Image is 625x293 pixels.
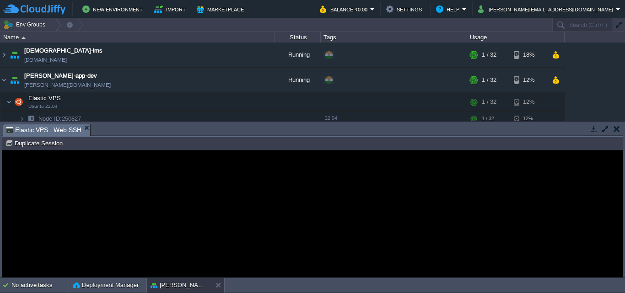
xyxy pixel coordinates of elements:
img: AMDAwAAAACH5BAEAAAAALAAAAAABAAEAAAICRAEAOw== [0,68,8,92]
div: Status [275,32,320,43]
button: Help [436,4,462,15]
button: New Environment [82,4,145,15]
div: 12% [514,68,544,92]
div: Usage [468,32,564,43]
img: AMDAwAAAACH5BAEAAAAALAAAAAABAAEAAAICRAEAOw== [6,93,12,111]
div: 12% [514,93,544,111]
a: [PERSON_NAME]-app-dev [24,71,97,80]
div: Name [1,32,275,43]
span: 22.04 [325,115,337,121]
div: 1 / 32 [482,93,496,111]
img: AMDAwAAAACH5BAEAAAAALAAAAAABAAEAAAICRAEAOw== [19,112,25,126]
span: 250827 [38,115,82,123]
img: AMDAwAAAACH5BAEAAAAALAAAAAABAAEAAAICRAEAOw== [25,112,38,126]
img: CloudJiffy [3,4,65,15]
span: Node ID: [38,115,62,122]
span: Ubuntu 22.04 [28,104,58,109]
div: Tags [321,32,467,43]
a: [DOMAIN_NAME] [24,55,67,64]
button: Deployment Manager [73,281,139,290]
span: Elastic VPS : Web SSH [6,124,81,136]
div: Running [275,43,321,67]
img: AMDAwAAAACH5BAEAAAAALAAAAAABAAEAAAICRAEAOw== [8,68,21,92]
div: No active tasks [11,278,69,293]
div: 1 / 32 [482,68,496,92]
a: [PERSON_NAME][DOMAIN_NAME] [24,80,111,90]
button: Import [154,4,189,15]
a: Elastic VPSUbuntu 22.04 [27,95,62,101]
a: Node ID:250827 [38,115,82,123]
a: [DEMOGRAPHIC_DATA]-lms [24,46,102,55]
button: Duplicate Session [5,139,65,147]
button: Settings [386,4,425,15]
button: Env Groups [3,18,48,31]
div: 12% [514,112,544,126]
button: [PERSON_NAME][EMAIL_ADDRESS][DOMAIN_NAME] [478,4,616,15]
img: AMDAwAAAACH5BAEAAAAALAAAAAABAAEAAAICRAEAOw== [12,93,25,111]
img: AMDAwAAAACH5BAEAAAAALAAAAAABAAEAAAICRAEAOw== [22,37,26,39]
img: AMDAwAAAACH5BAEAAAAALAAAAAABAAEAAAICRAEAOw== [0,43,8,67]
div: 1 / 32 [482,112,494,126]
div: 18% [514,43,544,67]
button: [PERSON_NAME]-app-dev [151,281,208,290]
div: 1 / 32 [482,43,496,67]
div: Running [275,68,321,92]
iframe: chat widget [587,256,616,284]
button: Marketplace [197,4,247,15]
button: Balance ₹0.00 [320,4,370,15]
img: AMDAwAAAACH5BAEAAAAALAAAAAABAAEAAAICRAEAOw== [8,43,21,67]
span: Elastic VPS [27,94,62,102]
